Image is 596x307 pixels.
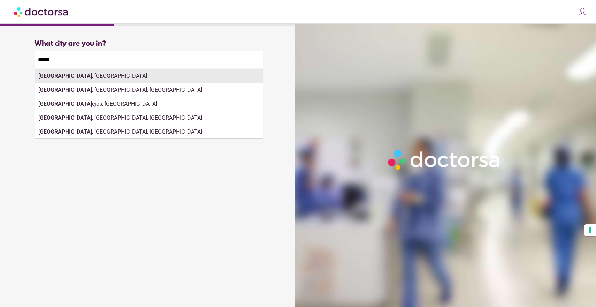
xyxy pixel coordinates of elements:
strong: [GEOGRAPHIC_DATA] [38,114,92,121]
div: , [GEOGRAPHIC_DATA], [GEOGRAPHIC_DATA] [35,125,263,139]
div: , [GEOGRAPHIC_DATA], [GEOGRAPHIC_DATA] [35,111,263,125]
strong: [GEOGRAPHIC_DATA] [38,73,92,79]
div: What city are you in? [35,40,263,48]
div: ejos, [GEOGRAPHIC_DATA] [35,97,263,111]
img: Doctorsa.com [14,4,69,20]
button: Your consent preferences for tracking technologies [584,224,596,236]
img: Logo-Doctorsa-trans-White-partial-flat.png [385,147,504,173]
div: , [GEOGRAPHIC_DATA], [GEOGRAPHIC_DATA] [35,83,263,97]
strong: [GEOGRAPHIC_DATA] [38,87,92,93]
img: icons8-customer-100.png [578,7,587,17]
button: Continue [225,106,263,124]
div: , [GEOGRAPHIC_DATA] [35,69,263,83]
div: Make sure the city you pick is where you need assistance. [35,68,263,84]
strong: [GEOGRAPHIC_DATA] [38,100,92,107]
strong: [GEOGRAPHIC_DATA] [38,128,92,135]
